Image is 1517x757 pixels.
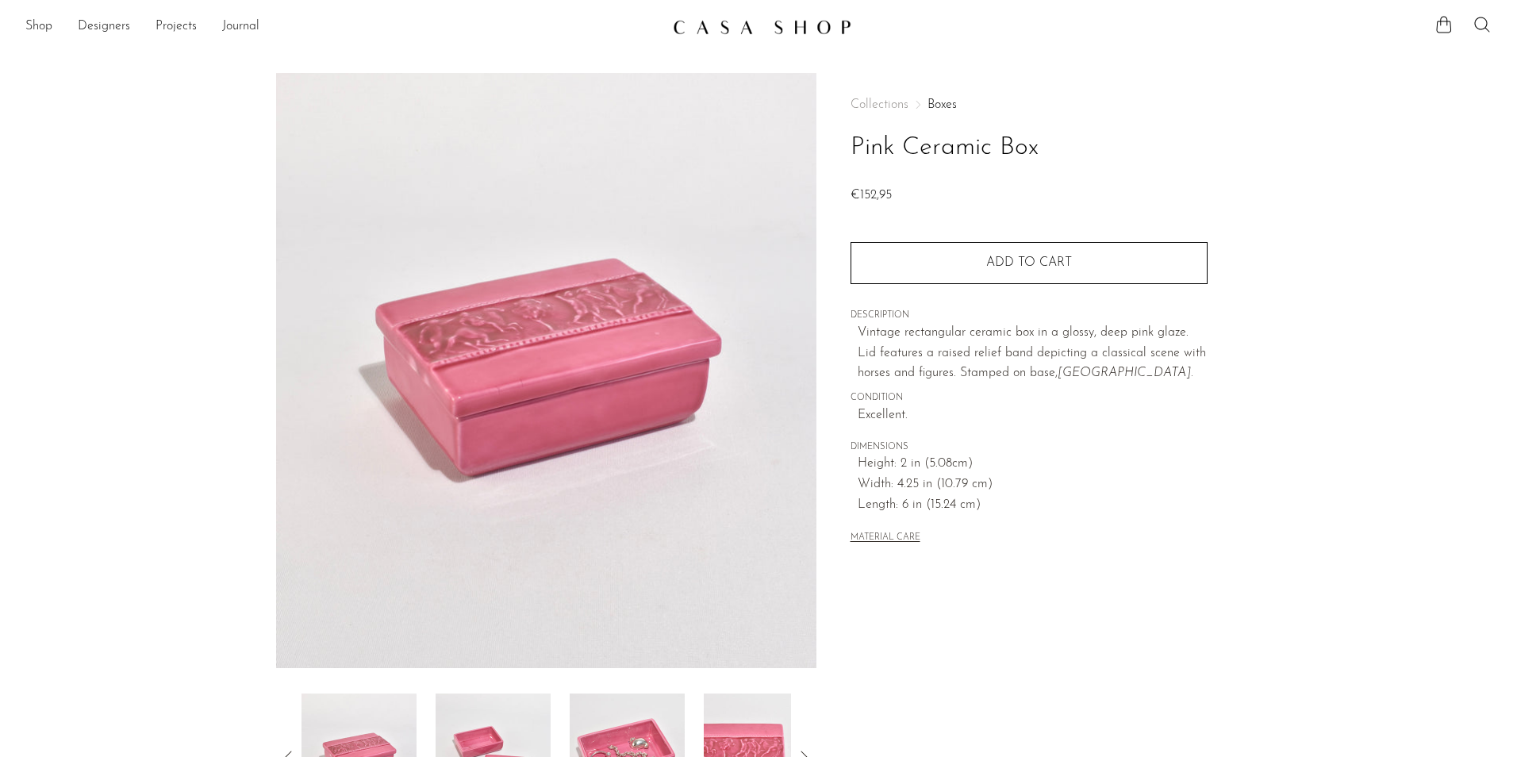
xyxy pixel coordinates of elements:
span: Collections [851,98,908,111]
em: [GEOGRAPHIC_DATA]. [1058,367,1193,379]
nav: Desktop navigation [25,13,660,40]
p: Vintage rectangular ceramic box in a glossy, deep pink glaze. Lid features a raised relief band d... [858,323,1208,384]
a: Journal [222,17,259,37]
img: Pink Ceramic Box [276,73,816,668]
nav: Breadcrumbs [851,98,1208,111]
button: Add to cart [851,242,1208,283]
span: Height: 2 in (5.08cm) [858,454,1208,475]
a: Projects [156,17,197,37]
a: Shop [25,17,52,37]
span: Width: 4.25 in (10.79 cm) [858,475,1208,495]
a: Designers [78,17,130,37]
span: DESCRIPTION [851,309,1208,323]
ul: NEW HEADER MENU [25,13,660,40]
span: Length: 6 in (15.24 cm) [858,495,1208,516]
span: €152,95 [851,189,892,202]
a: Boxes [927,98,957,111]
h1: Pink Ceramic Box [851,128,1208,168]
button: MATERIAL CARE [851,532,920,544]
span: Add to cart [986,256,1072,269]
span: DIMENSIONS [851,440,1208,455]
span: CONDITION [851,391,1208,405]
span: Excellent. [858,405,1208,426]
